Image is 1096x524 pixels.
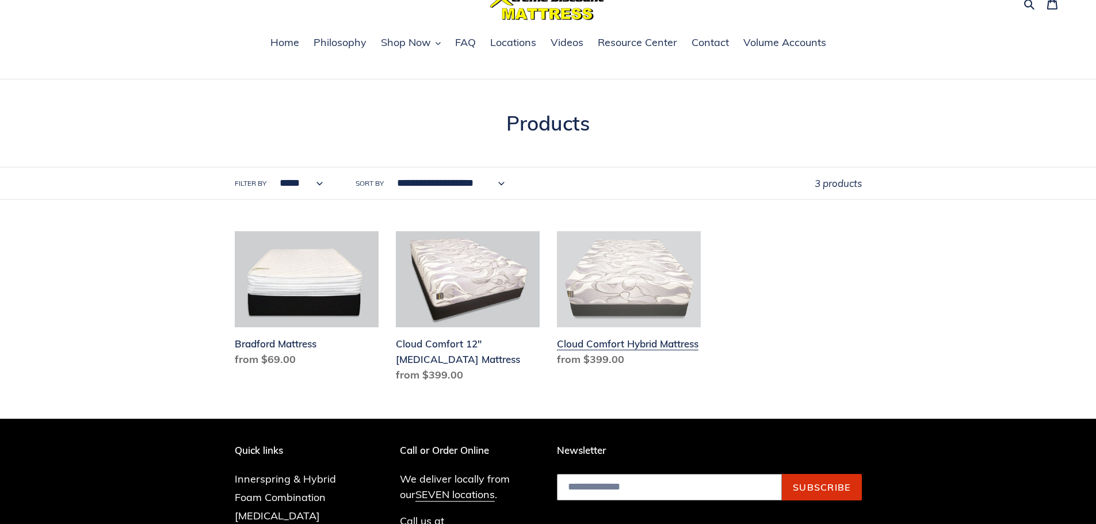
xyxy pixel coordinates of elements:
a: SEVEN locations [415,488,495,502]
button: Shop Now [375,35,446,52]
p: Call or Order Online [400,445,540,456]
span: Philosophy [314,36,366,49]
p: We deliver locally from our . [400,471,540,502]
a: [MEDICAL_DATA] [235,509,320,522]
a: Home [265,35,305,52]
span: 3 products [815,177,862,189]
a: FAQ [449,35,482,52]
input: Email address [557,474,782,500]
a: Contact [686,35,735,52]
span: Products [506,110,590,136]
span: Volume Accounts [743,36,826,49]
button: Subscribe [782,474,862,500]
span: FAQ [455,36,476,49]
a: Locations [484,35,542,52]
a: Bradford Mattress [235,231,379,372]
a: Cloud Comfort Hybrid Mattress [557,231,701,372]
span: Shop Now [381,36,431,49]
p: Quick links [235,445,353,456]
a: Innerspring & Hybrid [235,472,336,485]
label: Sort by [356,178,384,189]
label: Filter by [235,178,266,189]
a: Philosophy [308,35,372,52]
span: Contact [692,36,729,49]
span: Resource Center [598,36,677,49]
a: Volume Accounts [738,35,832,52]
span: Videos [551,36,583,49]
span: Subscribe [793,481,851,493]
span: Home [270,36,299,49]
span: Locations [490,36,536,49]
a: Cloud Comfort 12" Memory Foam Mattress [396,231,540,387]
p: Newsletter [557,445,862,456]
a: Videos [545,35,589,52]
a: Foam Combination [235,491,326,504]
a: Resource Center [592,35,683,52]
